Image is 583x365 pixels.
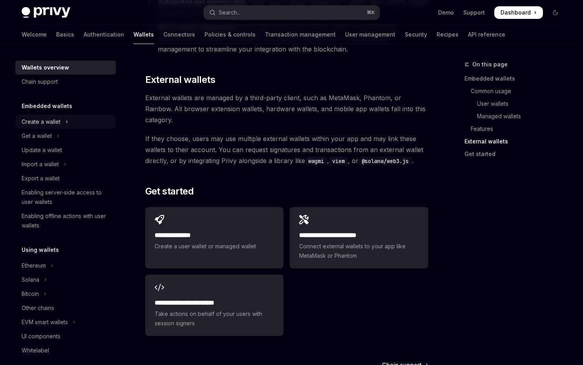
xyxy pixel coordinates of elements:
[22,25,47,44] a: Welcome
[438,9,454,17] a: Demo
[22,245,59,255] h5: Using wallets
[358,157,412,165] code: @solana/web3.js
[464,110,568,123] a: Managed wallets
[15,259,116,273] button: Toggle Ethereum section
[501,9,531,17] span: Dashboard
[464,97,568,110] a: User wallets
[464,85,568,97] a: Common usage
[15,315,116,329] button: Toggle EVM smart wallets section
[56,25,74,44] a: Basics
[265,25,336,44] a: Transaction management
[22,303,54,313] div: Other chains
[155,242,274,251] span: Create a user wallet or managed wallet
[463,9,485,17] a: Support
[472,60,508,69] span: On this page
[22,63,69,72] div: Wallets overview
[15,329,116,343] a: UI components
[145,92,428,125] span: External wallets are managed by a third-party client, such as MetaMask, Phantom, or Rainbow. All ...
[15,115,116,129] button: Toggle Create a wallet section
[22,289,39,299] div: Bitcoin
[15,143,116,157] a: Update a wallet
[22,160,59,169] div: Import a wallet
[464,123,568,135] a: Features
[145,73,215,86] span: External wallets
[22,101,72,111] h5: Embedded wallets
[219,8,241,17] div: Search...
[549,6,562,19] button: Toggle dark mode
[22,77,58,86] div: Chain support
[204,6,380,20] button: Open search
[145,133,428,166] span: If they choose, users may use multiple external wallets within your app and may link these wallet...
[133,25,154,44] a: Wallets
[437,25,459,44] a: Recipes
[205,25,256,44] a: Policies & controls
[15,75,116,89] a: Chain support
[22,261,46,270] div: Ethereum
[345,25,395,44] a: User management
[15,171,116,185] a: Export a wallet
[329,157,348,165] code: viem
[464,148,568,160] a: Get started
[22,317,68,327] div: EVM smart wallets
[22,131,52,141] div: Get a wallet
[494,6,543,19] a: Dashboard
[22,332,60,341] div: UI components
[15,157,116,171] button: Toggle Import a wallet section
[155,309,274,328] span: Take actions on behalf of your users with session signers
[15,273,116,287] button: Toggle Solana section
[22,346,49,355] div: Whitelabel
[468,25,505,44] a: API reference
[22,211,111,230] div: Enabling offline actions with user wallets
[145,185,194,198] span: Get started
[305,157,327,165] code: wagmi
[15,301,116,315] a: Other chains
[15,343,116,358] a: Whitelabel
[15,209,116,233] a: Enabling offline actions with user wallets
[15,129,116,143] button: Toggle Get a wallet section
[15,61,116,75] a: Wallets overview
[22,117,60,127] div: Create a wallet
[464,72,568,85] a: Embedded wallets
[22,275,39,284] div: Solana
[22,7,70,18] img: dark logo
[84,25,124,44] a: Authentication
[15,185,116,209] a: Enabling server-side access to user wallets
[22,174,60,183] div: Export a wallet
[367,9,375,16] span: ⌘ K
[464,135,568,148] a: External wallets
[22,188,111,207] div: Enabling server-side access to user wallets
[15,287,116,301] button: Toggle Bitcoin section
[405,25,427,44] a: Security
[299,242,419,260] span: Connect external wallets to your app like MetaMask or Phantom
[163,25,195,44] a: Connectors
[22,145,62,155] div: Update a wallet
